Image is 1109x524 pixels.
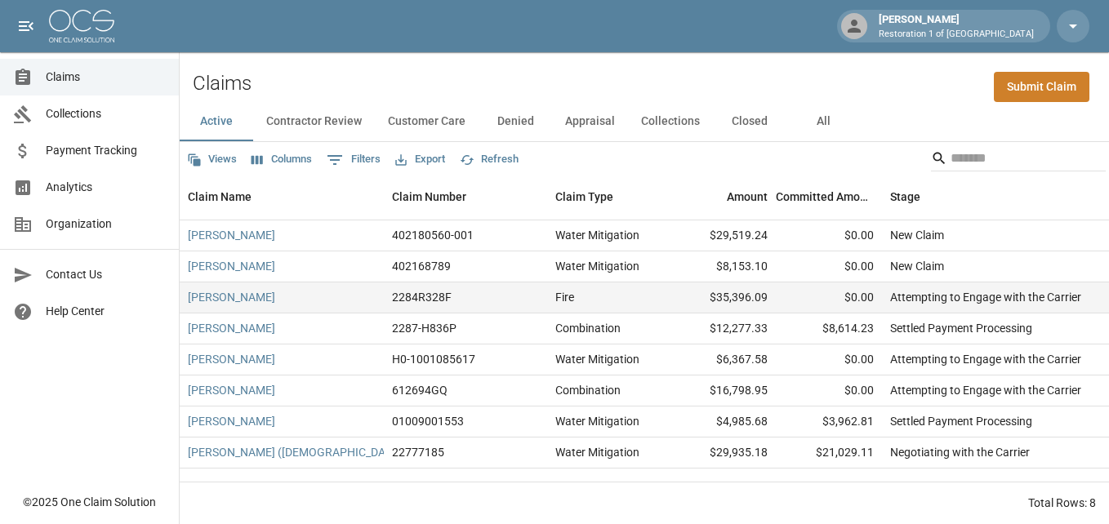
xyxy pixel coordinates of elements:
[776,220,882,251] div: $0.00
[555,444,639,460] div: Water Mitigation
[670,220,776,251] div: $29,519.24
[776,437,882,468] div: $21,029.11
[188,289,275,305] a: [PERSON_NAME]
[188,413,275,429] a: [PERSON_NAME]
[479,102,552,141] button: Denied
[253,102,375,141] button: Contractor Review
[670,406,776,437] div: $4,985.68
[670,251,776,282] div: $8,153.10
[776,251,882,282] div: $0.00
[555,227,639,243] div: Water Mitigation
[384,174,547,220] div: Claim Number
[994,72,1089,102] a: Submit Claim
[776,406,882,437] div: $3,962.81
[193,72,252,95] h2: Claims
[890,289,1081,305] div: Attempting to Engage with the Carrier
[23,494,156,510] div: © 2025 One Claim Solution
[776,375,882,406] div: $0.00
[776,174,874,220] div: Committed Amount
[392,289,452,305] div: 2284R328F
[890,444,1030,460] div: Negotiating with the Carrier
[552,102,628,141] button: Appraisal
[776,344,882,375] div: $0.00
[188,320,275,336] a: [PERSON_NAME]
[713,102,786,141] button: Closed
[670,344,776,375] div: $6,367.58
[547,174,670,220] div: Claim Type
[727,174,768,220] div: Amount
[555,289,574,305] div: Fire
[628,102,713,141] button: Collections
[188,227,275,243] a: [PERSON_NAME]
[776,313,882,344] div: $8,614.23
[46,215,166,233] span: Organization
[555,174,613,220] div: Claim Type
[180,174,384,220] div: Claim Name
[670,313,776,344] div: $12,277.33
[879,28,1034,42] p: Restoration 1 of [GEOGRAPHIC_DATA]
[555,413,639,429] div: Water Mitigation
[46,179,166,196] span: Analytics
[890,320,1032,336] div: Settled Payment Processing
[890,227,944,243] div: New Claim
[183,147,241,172] button: Views
[46,266,166,283] span: Contact Us
[890,258,944,274] div: New Claim
[46,105,166,122] span: Collections
[188,351,275,367] a: [PERSON_NAME]
[786,102,860,141] button: All
[392,351,475,367] div: H0-1001085617
[555,382,621,398] div: Combination
[392,258,451,274] div: 402168789
[392,444,444,460] div: 22777185
[555,320,621,336] div: Combination
[776,282,882,313] div: $0.00
[188,258,275,274] a: [PERSON_NAME]
[188,382,275,398] a: [PERSON_NAME]
[392,320,457,336] div: 2287-H836P
[392,382,448,398] div: 612694GQ
[392,227,474,243] div: 402180560-001
[776,174,882,220] div: Committed Amount
[392,413,464,429] div: 01009001553
[456,147,523,172] button: Refresh
[49,10,114,42] img: ocs-logo-white-transparent.png
[890,351,1081,367] div: Attempting to Engage with the Carrier
[670,174,776,220] div: Amount
[323,147,385,173] button: Show filters
[247,147,316,172] button: Select columns
[555,258,639,274] div: Water Mitigation
[180,102,1109,141] div: dynamic tabs
[392,174,466,220] div: Claim Number
[46,303,166,320] span: Help Center
[890,382,1081,398] div: Attempting to Engage with the Carrier
[890,174,920,220] div: Stage
[375,102,479,141] button: Customer Care
[670,375,776,406] div: $16,798.95
[555,351,639,367] div: Water Mitigation
[46,142,166,159] span: Payment Tracking
[872,11,1040,41] div: [PERSON_NAME]
[46,69,166,86] span: Claims
[890,413,1032,429] div: Settled Payment Processing
[188,174,252,220] div: Claim Name
[10,10,42,42] button: open drawer
[180,102,253,141] button: Active
[188,444,405,460] a: [PERSON_NAME] ([DEMOGRAPHIC_DATA])
[670,437,776,468] div: $29,935.18
[670,282,776,313] div: $35,396.09
[391,147,449,172] button: Export
[931,145,1106,175] div: Search
[1028,495,1096,511] div: Total Rows: 8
